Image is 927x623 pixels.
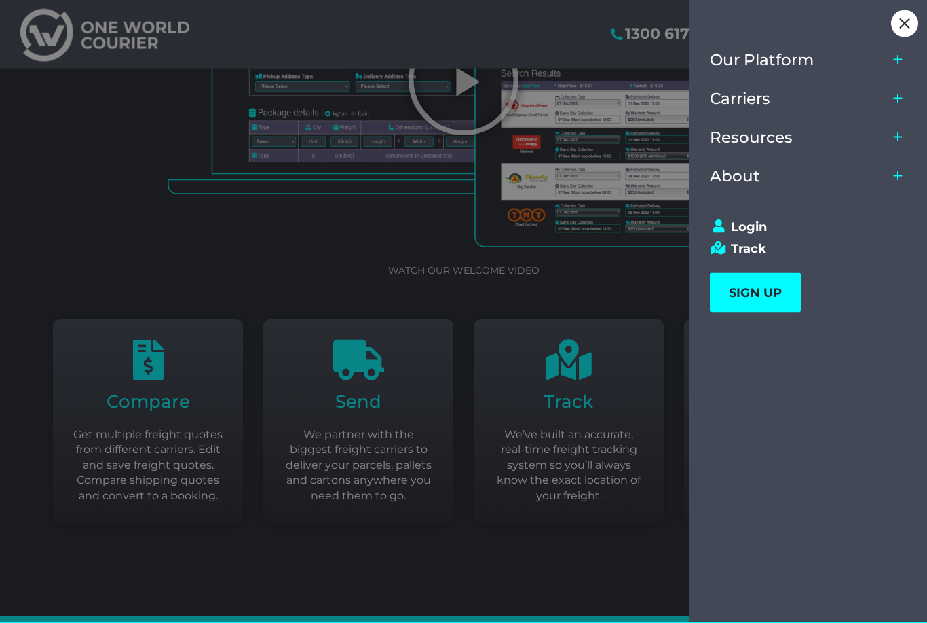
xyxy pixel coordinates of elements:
[710,41,888,79] a: Our Platform
[710,79,888,118] a: Carriers
[710,241,894,256] a: Track
[710,219,894,234] a: Login
[710,167,760,185] span: About
[710,90,770,108] span: Carriers
[710,273,801,313] a: SIGN UP
[710,157,888,196] a: About
[710,118,888,157] a: Resources
[710,128,793,147] span: Resources
[710,51,814,69] span: Our Platform
[729,285,782,300] span: SIGN UP
[891,10,918,37] div: Close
